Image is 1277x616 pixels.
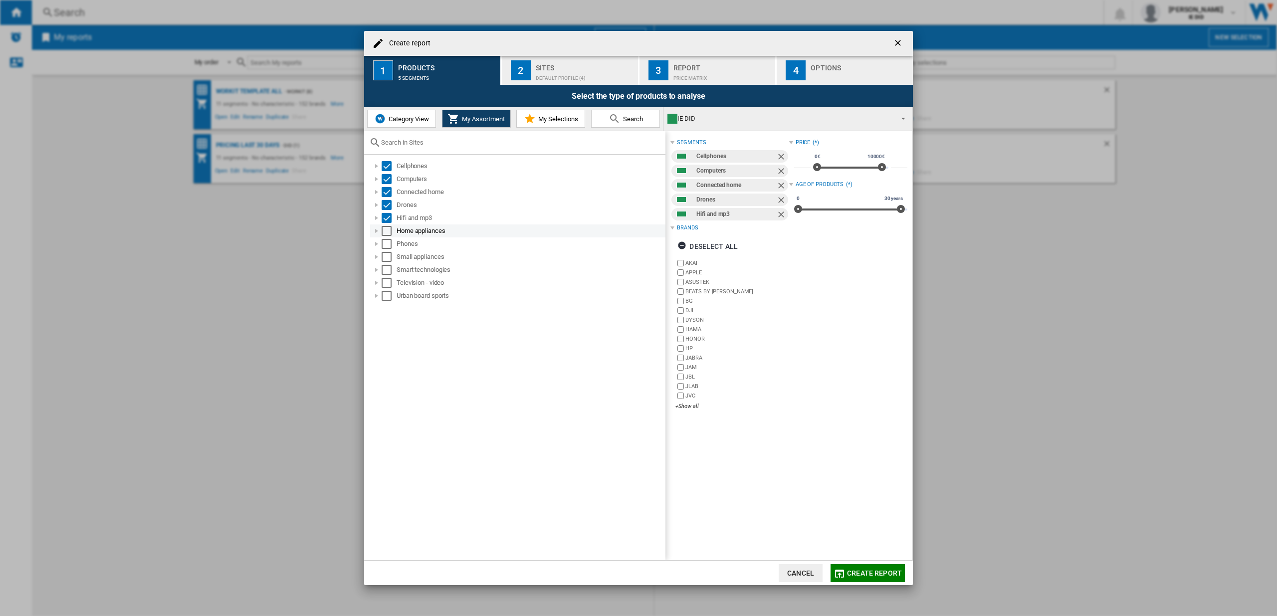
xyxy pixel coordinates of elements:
div: Connected home [696,179,776,192]
input: brand.name [677,326,684,333]
label: DJI [685,307,789,314]
div: IE DID [667,112,892,126]
md-checkbox: Select [382,213,397,223]
label: JBL [685,373,789,381]
div: Phones [397,239,664,249]
md-checkbox: Select [382,187,397,197]
input: brand.name [677,364,684,371]
div: 4 [786,60,806,80]
md-checkbox: Select [382,291,397,301]
span: Search [621,115,643,123]
span: 0 [795,195,801,203]
input: brand.name [677,374,684,380]
button: My Selections [516,110,585,128]
div: Age of products [796,181,844,189]
div: Computers [696,165,776,177]
md-checkbox: Select [382,174,397,184]
label: HONOR [685,335,789,343]
input: brand.name [677,260,684,266]
button: Deselect all [674,237,741,255]
label: JLAB [685,383,789,390]
button: Cancel [779,564,823,582]
div: Report [673,60,772,70]
div: Computers [397,174,664,184]
label: DYSON [685,316,789,324]
div: Sites [536,60,634,70]
span: Create report [847,569,902,577]
div: Brands [677,224,698,232]
span: 0€ [813,153,822,161]
md-checkbox: Select [382,239,397,249]
button: 1 Products 5 segments [364,56,501,85]
label: BG [685,297,789,305]
h4: Create report [384,38,430,48]
label: JAM [685,364,789,371]
md-checkbox: Select [382,226,397,236]
div: Options [811,60,909,70]
input: brand.name [677,393,684,399]
md-checkbox: Select [382,161,397,171]
input: brand.name [677,355,684,361]
div: Drones [397,200,664,210]
button: My Assortment [442,110,511,128]
label: JABRA [685,354,789,362]
span: Category View [386,115,429,123]
div: Cellphones [397,161,664,171]
input: brand.name [677,383,684,390]
button: 2 Sites Default profile (4) [502,56,639,85]
div: Cellphones [696,150,776,163]
div: +Show all [675,403,789,410]
ng-md-icon: getI18NText('BUTTONS.CLOSE_DIALOG') [893,38,905,50]
input: brand.name [677,317,684,323]
input: brand.name [677,269,684,276]
input: brand.name [677,336,684,342]
label: ASUSTEK [685,278,789,286]
span: 30 years [883,195,904,203]
button: Search [591,110,660,128]
label: HP [685,345,789,352]
ng-md-icon: Remove [776,209,788,221]
ng-md-icon: Remove [776,195,788,207]
ng-md-icon: Remove [776,181,788,193]
input: brand.name [677,307,684,314]
md-checkbox: Select [382,200,397,210]
button: Create report [831,564,905,582]
div: Price Matrix [673,70,772,81]
div: 2 [511,60,531,80]
label: APPLE [685,269,789,276]
input: brand.name [677,279,684,285]
div: 5 segments [398,70,496,81]
img: wiser-icon-blue.png [374,113,386,125]
span: My Selections [536,115,578,123]
div: Home appliances [397,226,664,236]
div: Hifi and mp3 [696,208,776,220]
div: Default profile (4) [536,70,634,81]
span: My Assortment [459,115,505,123]
ng-md-icon: Remove [776,152,788,164]
button: 3 Report Price Matrix [639,56,777,85]
button: getI18NText('BUTTONS.CLOSE_DIALOG') [889,33,909,53]
label: BEATS BY [PERSON_NAME] [685,288,789,295]
div: Connected home [397,187,664,197]
label: AKAI [685,259,789,267]
label: JVC [685,392,789,400]
md-checkbox: Select [382,252,397,262]
div: Hifi and mp3 [397,213,664,223]
input: brand.name [677,288,684,295]
input: brand.name [677,345,684,352]
div: Small appliances [397,252,664,262]
button: Category View [367,110,436,128]
div: Smart technologies [397,265,664,275]
input: Search in Sites [381,139,660,146]
button: 4 Options [777,56,913,85]
div: Television - video [397,278,664,288]
div: Products [398,60,496,70]
div: 3 [648,60,668,80]
div: Price [796,139,811,147]
div: Deselect all [677,237,738,255]
div: 1 [373,60,393,80]
label: HAMA [685,326,789,333]
ng-md-icon: Remove [776,166,788,178]
md-checkbox: Select [382,265,397,275]
div: Drones [696,194,776,206]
